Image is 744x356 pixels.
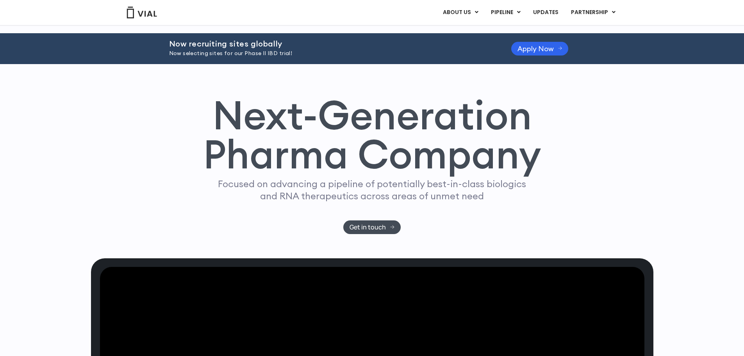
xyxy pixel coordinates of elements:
[126,7,157,18] img: Vial Logo
[511,42,569,55] a: Apply Now
[343,220,401,234] a: Get in touch
[565,6,622,19] a: PARTNERSHIPMenu Toggle
[527,6,564,19] a: UPDATES
[517,46,554,52] span: Apply Now
[169,39,492,48] h2: Now recruiting sites globally
[203,95,541,174] h1: Next-Generation Pharma Company
[485,6,526,19] a: PIPELINEMenu Toggle
[215,178,530,202] p: Focused on advancing a pipeline of potentially best-in-class biologics and RNA therapeutics acros...
[169,49,492,58] p: Now selecting sites for our Phase II IBD trial!
[437,6,484,19] a: ABOUT USMenu Toggle
[350,224,386,230] span: Get in touch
